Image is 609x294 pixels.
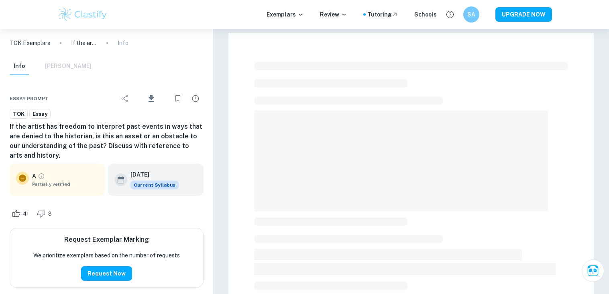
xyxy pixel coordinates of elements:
h6: Request Exemplar Marking [64,235,149,245]
a: Tutoring [367,10,398,19]
h6: If the artist has freedom to interpret past events in ways that are denied to the historian, is t... [10,122,204,160]
a: TOK Exemplars [10,39,50,47]
button: Request Now [81,266,132,281]
span: Current Syllabus [130,181,179,189]
p: If the artist has freedom to interpret past events in ways that are denied to the historian, is t... [71,39,97,47]
h6: SA [466,10,476,19]
p: Info [118,39,128,47]
p: Exemplars [267,10,304,19]
button: Help and Feedback [443,8,457,21]
a: TOK [10,109,28,119]
div: Share [117,90,133,107]
span: Essay prompt [10,95,49,102]
div: Bookmark [170,90,186,107]
div: Report issue [187,90,204,107]
div: Like [10,207,33,220]
p: A [32,172,36,181]
span: Essay [30,110,50,118]
span: TOK [10,110,27,118]
a: Essay [29,109,51,119]
p: Review [320,10,347,19]
span: 3 [44,210,56,218]
button: Ask Clai [582,259,604,282]
span: 41 [18,210,33,218]
div: Download [135,88,168,109]
div: This exemplar is based on the current syllabus. Feel free to refer to it for inspiration/ideas wh... [130,181,179,189]
span: Partially verified [32,181,98,188]
button: UPGRADE NOW [495,7,552,22]
img: Clastify logo [57,6,108,23]
a: Schools [414,10,437,19]
button: SA [463,6,479,23]
p: We prioritize exemplars based on the number of requests [33,251,180,260]
a: Grade partially verified [38,173,45,180]
h6: [DATE] [130,170,172,179]
div: Dislike [35,207,56,220]
button: Info [10,58,29,75]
